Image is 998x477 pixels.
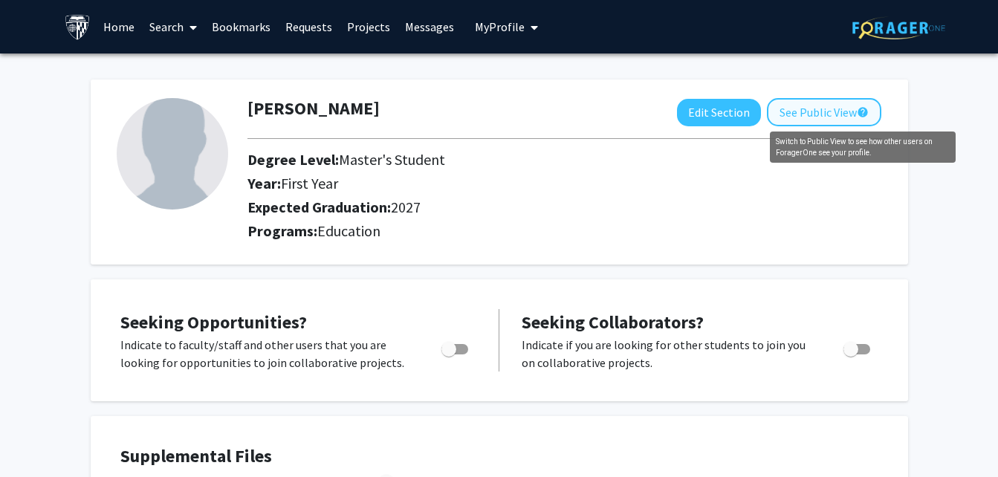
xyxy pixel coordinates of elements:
h4: Supplemental Files [120,446,878,467]
a: Home [96,1,142,53]
img: ForagerOne Logo [852,16,945,39]
iframe: Chat [11,410,63,466]
img: Johns Hopkins University Logo [65,14,91,40]
span: Master's Student [339,150,445,169]
a: Requests [278,1,340,53]
mat-icon: help [857,103,869,121]
a: Bookmarks [204,1,278,53]
span: Seeking Opportunities? [120,311,307,334]
a: Messages [398,1,461,53]
span: 2027 [391,198,421,216]
h2: Expected Graduation: [247,198,754,216]
p: Indicate to faculty/staff and other users that you are looking for opportunities to join collabor... [120,336,413,371]
h2: Year: [247,175,754,192]
img: Profile Picture [117,98,228,210]
h2: Degree Level: [247,151,754,169]
a: Search [142,1,204,53]
h2: Programs: [247,222,881,240]
div: Switch to Public View to see how other users on ForagerOne see your profile. [770,132,956,163]
div: Toggle [435,336,476,358]
span: My Profile [475,19,525,34]
a: Projects [340,1,398,53]
button: See Public View [767,98,881,126]
button: Edit Section [677,99,761,126]
p: Indicate if you are looking for other students to join you on collaborative projects. [522,336,815,371]
div: Toggle [837,336,878,358]
span: Seeking Collaborators? [522,311,704,334]
span: Education [317,221,380,240]
span: First Year [281,174,338,192]
h1: [PERSON_NAME] [247,98,380,120]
